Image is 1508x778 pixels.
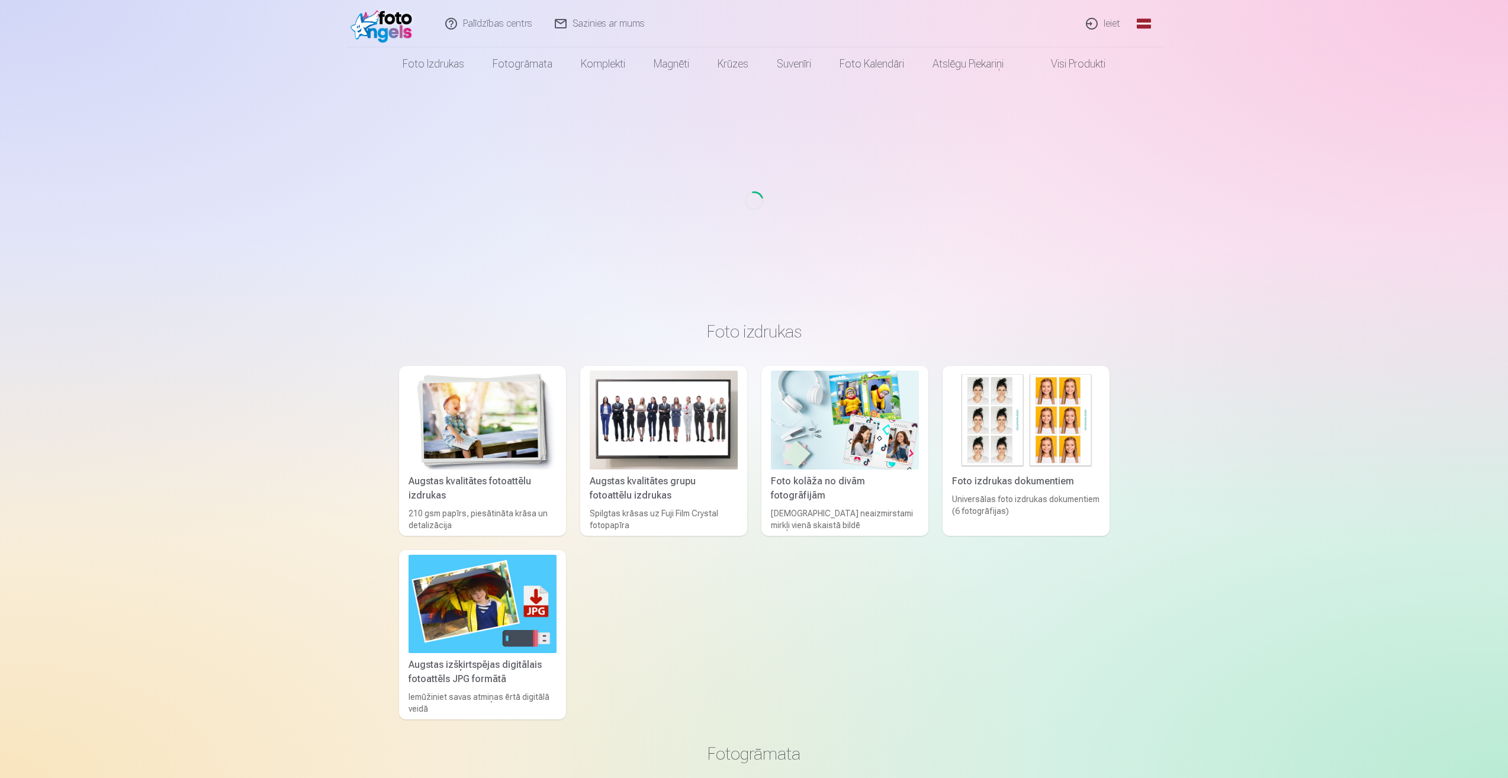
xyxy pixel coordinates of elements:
[766,507,924,531] div: [DEMOGRAPHIC_DATA] neaizmirstami mirkļi vienā skaistā bildē
[399,366,566,536] a: Augstas kvalitātes fotoattēlu izdrukasAugstas kvalitātes fotoattēlu izdrukas210 gsm papīrs, piesā...
[404,474,561,503] div: Augstas kvalitātes fotoattēlu izdrukas
[947,493,1105,531] div: Universālas foto izdrukas dokumentiem (6 fotogrāfijas)
[585,507,742,531] div: Spilgtas krāsas uz Fuji Film Crystal fotopapīra
[580,366,747,536] a: Augstas kvalitātes grupu fotoattēlu izdrukasAugstas kvalitātes grupu fotoattēlu izdrukasSpilgtas ...
[409,743,1100,764] h3: Fotogrāmata
[409,321,1100,342] h3: Foto izdrukas
[567,47,639,81] a: Komplekti
[1018,47,1120,81] a: Visi produkti
[761,366,928,536] a: Foto kolāža no divām fotogrāfijāmFoto kolāža no divām fotogrāfijām[DEMOGRAPHIC_DATA] neaizmirstam...
[947,474,1105,488] div: Foto izdrukas dokumentiem
[825,47,918,81] a: Foto kalendāri
[590,371,738,470] img: Augstas kvalitātes grupu fotoattēlu izdrukas
[404,658,561,686] div: Augstas izšķirtspējas digitālais fotoattēls JPG formātā
[771,371,919,470] img: Foto kolāža no divām fotogrāfijām
[585,474,742,503] div: Augstas kvalitātes grupu fotoattēlu izdrukas
[952,371,1100,470] img: Foto izdrukas dokumentiem
[918,47,1018,81] a: Atslēgu piekariņi
[409,371,557,470] img: Augstas kvalitātes fotoattēlu izdrukas
[639,47,703,81] a: Magnēti
[404,507,561,531] div: 210 gsm papīrs, piesātināta krāsa un detalizācija
[399,550,566,720] a: Augstas izšķirtspējas digitālais fotoattēls JPG formātāAugstas izšķirtspējas digitālais fotoattēl...
[703,47,763,81] a: Krūzes
[478,47,567,81] a: Fotogrāmata
[404,691,561,715] div: Iemūžiniet savas atmiņas ērtā digitālā veidā
[351,5,419,43] img: /fa1
[409,555,557,654] img: Augstas izšķirtspējas digitālais fotoattēls JPG formātā
[763,47,825,81] a: Suvenīri
[388,47,478,81] a: Foto izdrukas
[943,366,1110,536] a: Foto izdrukas dokumentiemFoto izdrukas dokumentiemUniversālas foto izdrukas dokumentiem (6 fotogr...
[766,474,924,503] div: Foto kolāža no divām fotogrāfijām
